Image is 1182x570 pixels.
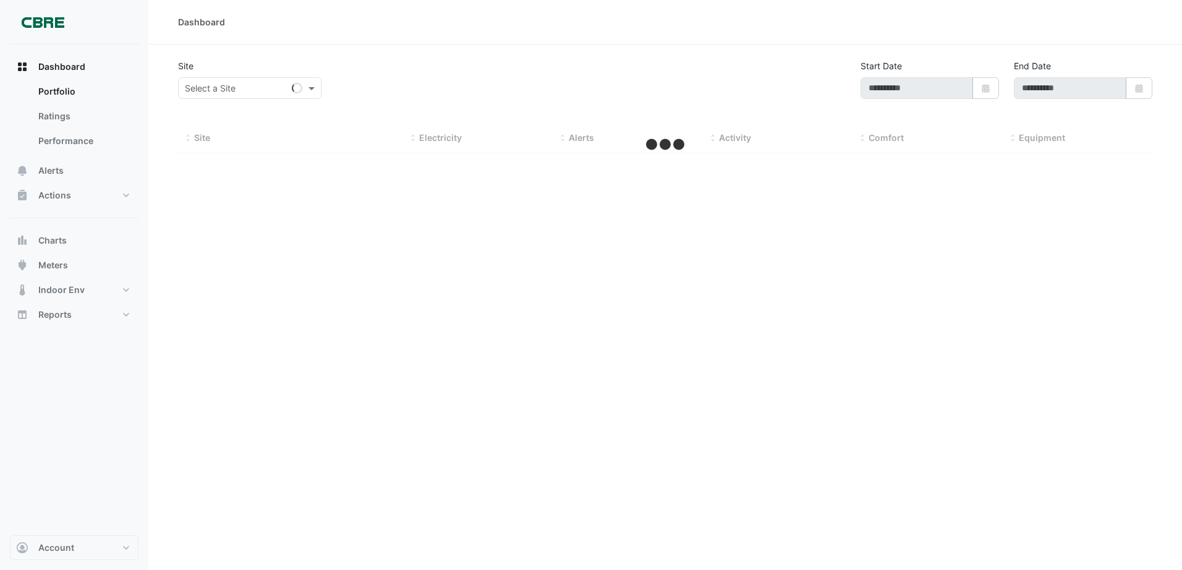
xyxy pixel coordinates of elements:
app-icon: Reports [16,308,28,321]
span: Actions [38,189,71,202]
span: Dashboard [38,61,85,73]
button: Meters [10,253,138,278]
div: Dashboard [10,79,138,158]
div: Dashboard [178,15,225,28]
button: Reports [10,302,138,327]
label: End Date [1014,59,1051,72]
button: Account [10,535,138,560]
span: Charts [38,234,67,247]
button: Dashboard [10,54,138,79]
app-icon: Alerts [16,164,28,177]
label: Start Date [861,59,902,72]
span: Meters [38,259,68,271]
span: Indoor Env [38,284,85,296]
span: Reports [38,308,72,321]
a: Portfolio [28,79,138,104]
app-icon: Indoor Env [16,284,28,296]
button: Actions [10,183,138,208]
span: Account [38,542,74,554]
img: Company Logo [15,10,70,35]
span: Equipment [1019,132,1065,143]
button: Charts [10,228,138,253]
app-icon: Meters [16,259,28,271]
button: Indoor Env [10,278,138,302]
label: Site [178,59,193,72]
span: Site [194,132,210,143]
span: Electricity [419,132,462,143]
button: Alerts [10,158,138,183]
app-icon: Actions [16,189,28,202]
app-icon: Charts [16,234,28,247]
a: Ratings [28,104,138,129]
span: Alerts [569,132,594,143]
app-icon: Dashboard [16,61,28,73]
a: Performance [28,129,138,153]
span: Alerts [38,164,64,177]
span: Comfort [869,132,904,143]
span: Activity [719,132,751,143]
